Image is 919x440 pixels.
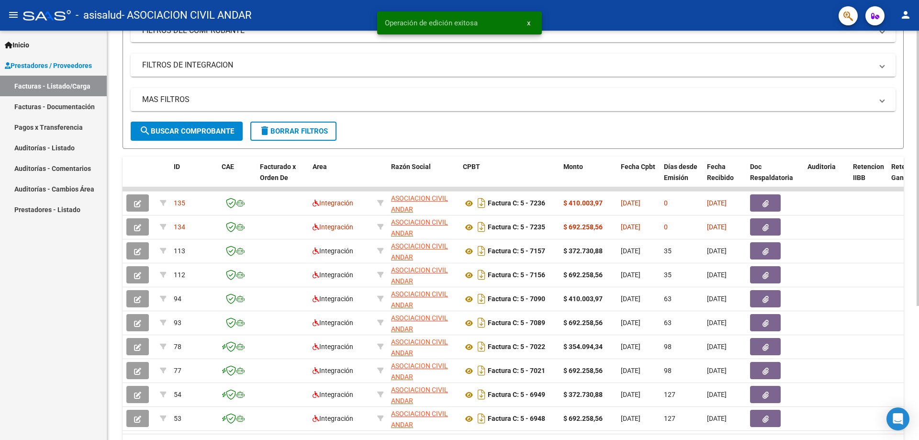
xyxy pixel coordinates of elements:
[475,243,488,259] i: Descargar documento
[391,163,431,170] span: Razón Social
[621,415,640,422] span: [DATE]
[488,200,545,207] strong: Factura C: 5 - 7236
[391,314,448,333] span: ASOCIACION CIVIL ANDAR
[560,157,617,199] datatable-header-cell: Monto
[170,157,218,199] datatable-header-cell: ID
[256,157,309,199] datatable-header-cell: Facturado x Orden De
[174,367,181,374] span: 77
[527,19,530,27] span: x
[488,367,545,375] strong: Factura C: 5 - 7021
[804,157,849,199] datatable-header-cell: Auditoria
[463,163,480,170] span: CPBT
[313,391,353,398] span: Integración
[174,199,185,207] span: 135
[621,367,640,374] span: [DATE]
[475,387,488,402] i: Descargar documento
[750,163,793,181] span: Doc Respaldatoria
[707,223,727,231] span: [DATE]
[707,319,727,327] span: [DATE]
[886,407,909,430] div: Open Intercom Messenger
[391,194,448,213] span: ASOCIACION CIVIL ANDAR
[391,217,455,237] div: 30688640357
[621,319,640,327] span: [DATE]
[475,411,488,426] i: Descargar documento
[664,415,675,422] span: 127
[664,223,668,231] span: 0
[664,343,672,350] span: 98
[174,343,181,350] span: 78
[459,157,560,199] datatable-header-cell: CPBT
[617,157,660,199] datatable-header-cell: Fecha Cpbt
[174,295,181,303] span: 94
[387,157,459,199] datatable-header-cell: Razón Social
[621,343,640,350] span: [DATE]
[391,384,455,405] div: 30688640357
[313,319,353,327] span: Integración
[707,247,727,255] span: [DATE]
[707,163,734,181] span: Fecha Recibido
[391,289,455,309] div: 30688640357
[563,247,603,255] strong: $ 372.730,88
[475,339,488,354] i: Descargar documento
[621,295,640,303] span: [DATE]
[313,247,353,255] span: Integración
[563,163,583,170] span: Monto
[250,122,336,141] button: Borrar Filtros
[174,391,181,398] span: 54
[391,313,455,333] div: 30688640357
[174,319,181,327] span: 93
[391,265,455,285] div: 30688640357
[563,223,603,231] strong: $ 692.258,56
[391,410,448,429] span: ASOCIACION CIVIL ANDAR
[488,248,545,255] strong: Factura C: 5 - 7157
[260,163,296,181] span: Facturado x Orden De
[391,290,448,309] span: ASOCIACION CIVIL ANDAR
[475,291,488,306] i: Descargar documento
[174,247,185,255] span: 113
[488,224,545,231] strong: Factura C: 5 - 7235
[475,267,488,282] i: Descargar documento
[391,242,448,261] span: ASOCIACION CIVIL ANDAR
[707,343,727,350] span: [DATE]
[563,319,603,327] strong: $ 692.258,56
[313,199,353,207] span: Integración
[703,157,746,199] datatable-header-cell: Fecha Recibido
[519,14,538,32] button: x
[8,9,19,21] mat-icon: menu
[664,295,672,303] span: 63
[621,247,640,255] span: [DATE]
[563,343,603,350] strong: $ 354.094,34
[563,271,603,279] strong: $ 692.258,56
[664,319,672,327] span: 63
[563,199,603,207] strong: $ 410.003,97
[488,343,545,351] strong: Factura C: 5 - 7022
[259,127,328,135] span: Borrar Filtros
[488,319,545,327] strong: Factura C: 5 - 7089
[391,362,448,381] span: ASOCIACION CIVIL ANDAR
[475,195,488,211] i: Descargar documento
[488,271,545,279] strong: Factura C: 5 - 7156
[621,163,655,170] span: Fecha Cpbt
[313,223,353,231] span: Integración
[853,163,884,181] span: Retencion IIBB
[563,391,603,398] strong: $ 372.730,88
[660,157,703,199] datatable-header-cell: Días desde Emisión
[142,60,873,70] mat-panel-title: FILTROS DE INTEGRACION
[391,337,455,357] div: 30688640357
[391,218,448,237] span: ASOCIACION CIVIL ANDAR
[218,157,256,199] datatable-header-cell: CAE
[122,5,252,26] span: - ASOCIACION CIVIL ANDAR
[707,271,727,279] span: [DATE]
[174,163,180,170] span: ID
[313,271,353,279] span: Integración
[142,94,873,105] mat-panel-title: MAS FILTROS
[475,315,488,330] i: Descargar documento
[391,361,455,381] div: 30688640357
[313,163,327,170] span: Area
[309,157,373,199] datatable-header-cell: Area
[174,271,185,279] span: 112
[391,266,448,285] span: ASOCIACION CIVIL ANDAR
[475,363,488,378] i: Descargar documento
[621,271,640,279] span: [DATE]
[563,415,603,422] strong: $ 692.258,56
